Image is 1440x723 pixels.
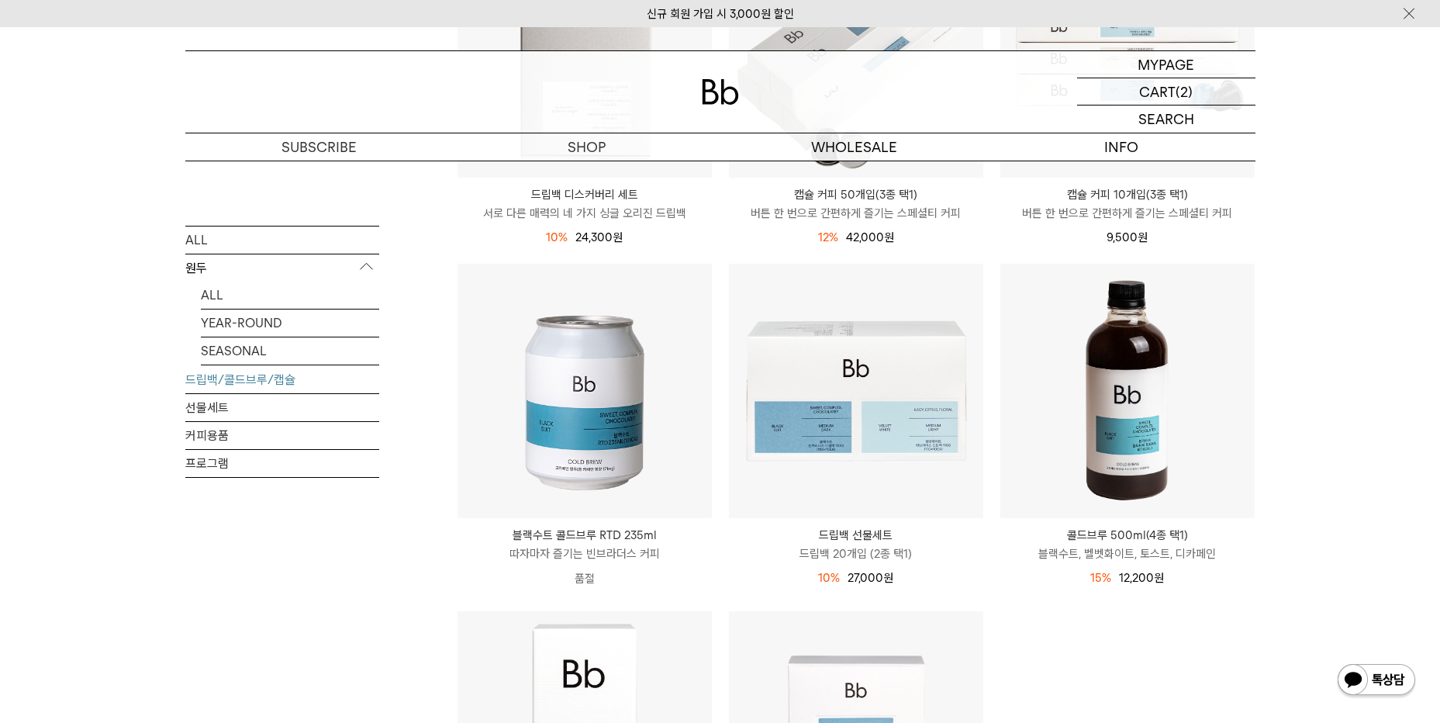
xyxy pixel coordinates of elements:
p: MYPAGE [1138,51,1194,78]
p: 드립백 20개입 (2종 택1) [729,545,983,563]
div: 15% [1090,569,1111,587]
a: 드립백/콜드브루/캡슐 [185,365,379,393]
a: CART (2) [1077,78,1255,106]
a: 드립백 선물세트 드립백 20개입 (2종 택1) [729,526,983,563]
p: SEARCH [1138,106,1194,133]
p: 원두 [185,254,379,282]
a: 드립백 디스커버리 세트 서로 다른 매력의 네 가지 싱글 오리진 드립백 [458,185,712,223]
a: 커피용품 [185,421,379,448]
img: 드립백 선물세트 [729,264,983,518]
p: 버튼 한 번으로 간편하게 즐기는 스페셜티 커피 [1000,204,1255,223]
img: 카카오톡 채널 1:1 채팅 버튼 [1336,662,1417,700]
a: ALL [185,226,379,253]
div: 10% [818,569,840,587]
a: 프로그램 [185,449,379,476]
span: 27,000 [848,571,893,585]
span: 원 [883,571,893,585]
p: 서로 다른 매력의 네 가지 싱글 오리진 드립백 [458,204,712,223]
p: 블랙수트 콜드브루 RTD 235ml [458,526,712,545]
a: YEAR-ROUND [201,309,379,336]
span: 원 [1138,230,1148,244]
p: 버튼 한 번으로 간편하게 즐기는 스페셜티 커피 [729,204,983,223]
p: 콜드브루 500ml(4종 택1) [1000,526,1255,545]
a: 캡슐 커피 50개입(3종 택1) 버튼 한 번으로 간편하게 즐기는 스페셜티 커피 [729,185,983,223]
a: ALL [201,281,379,308]
p: 드립백 디스커버리 세트 [458,185,712,204]
a: SEASONAL [201,337,379,364]
a: 선물세트 [185,393,379,420]
span: 12,200 [1119,571,1164,585]
a: 콜드브루 500ml(4종 택1) 블랙수트, 벨벳화이트, 토스트, 디카페인 [1000,526,1255,563]
span: 24,300 [575,230,623,244]
p: CART [1139,78,1176,105]
a: 캡슐 커피 10개입(3종 택1) 버튼 한 번으로 간편하게 즐기는 스페셜티 커피 [1000,185,1255,223]
p: 드립백 선물세트 [729,526,983,545]
span: 원 [613,230,623,244]
span: 9,500 [1107,230,1148,244]
p: 따자마자 즐기는 빈브라더스 커피 [458,545,712,563]
a: SHOP [453,133,720,161]
a: MYPAGE [1077,51,1255,78]
p: 품절 [458,563,712,594]
div: 10% [546,228,568,247]
img: 블랙수트 콜드브루 RTD 235ml [458,264,712,518]
span: 원 [1154,571,1164,585]
p: INFO [988,133,1255,161]
p: 캡슐 커피 10개입(3종 택1) [1000,185,1255,204]
p: 캡슐 커피 50개입(3종 택1) [729,185,983,204]
a: 신규 회원 가입 시 3,000원 할인 [647,7,794,21]
span: 42,000 [846,230,894,244]
div: 12% [818,228,838,247]
p: 블랙수트, 벨벳화이트, 토스트, 디카페인 [1000,545,1255,563]
img: 로고 [702,79,739,105]
span: 원 [884,230,894,244]
a: 블랙수트 콜드브루 RTD 235ml 따자마자 즐기는 빈브라더스 커피 [458,526,712,563]
a: SUBSCRIBE [185,133,453,161]
img: 콜드브루 500ml(4종 택1) [1000,264,1255,518]
p: WHOLESALE [720,133,988,161]
p: (2) [1176,78,1193,105]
